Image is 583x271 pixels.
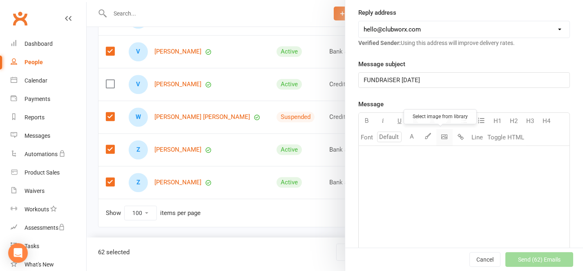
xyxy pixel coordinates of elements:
[469,252,500,267] button: Cancel
[358,40,401,46] strong: Verified Sender:
[538,113,555,129] button: H4
[11,182,86,200] a: Waivers
[11,145,86,163] a: Automations
[11,35,86,53] a: Dashboard
[358,8,396,18] label: Reply address
[364,76,420,84] span: FUNDRAISER [DATE]
[25,151,58,157] div: Automations
[358,99,384,109] label: Message
[489,113,506,129] button: H1
[25,169,60,176] div: Product Sales
[25,132,50,139] div: Messages
[404,129,420,146] button: A
[391,113,408,129] button: U
[485,129,526,146] button: Toggle HTML
[11,237,86,255] a: Tasks
[10,8,30,29] a: Clubworx
[358,40,515,46] span: Using this address will improve delivery rates.
[8,243,28,263] div: Open Intercom Messenger
[11,108,86,127] a: Reports
[11,200,86,219] a: Workouts
[25,243,39,249] div: Tasks
[11,53,86,72] a: People
[25,40,53,47] div: Dashboard
[506,113,522,129] button: H2
[25,261,54,268] div: What's New
[25,96,50,102] div: Payments
[11,219,86,237] a: Assessments
[359,129,375,146] button: Font
[25,59,43,65] div: People
[25,77,47,84] div: Calendar
[11,163,86,182] a: Product Sales
[25,206,49,213] div: Workouts
[25,188,45,194] div: Waivers
[358,59,405,69] label: Message subject
[377,132,402,142] input: Default
[398,117,402,125] span: U
[11,90,86,108] a: Payments
[25,224,65,231] div: Assessments
[522,113,538,129] button: H3
[11,127,86,145] a: Messages
[25,114,45,121] div: Reports
[469,129,485,146] button: Line
[11,72,86,90] a: Calendar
